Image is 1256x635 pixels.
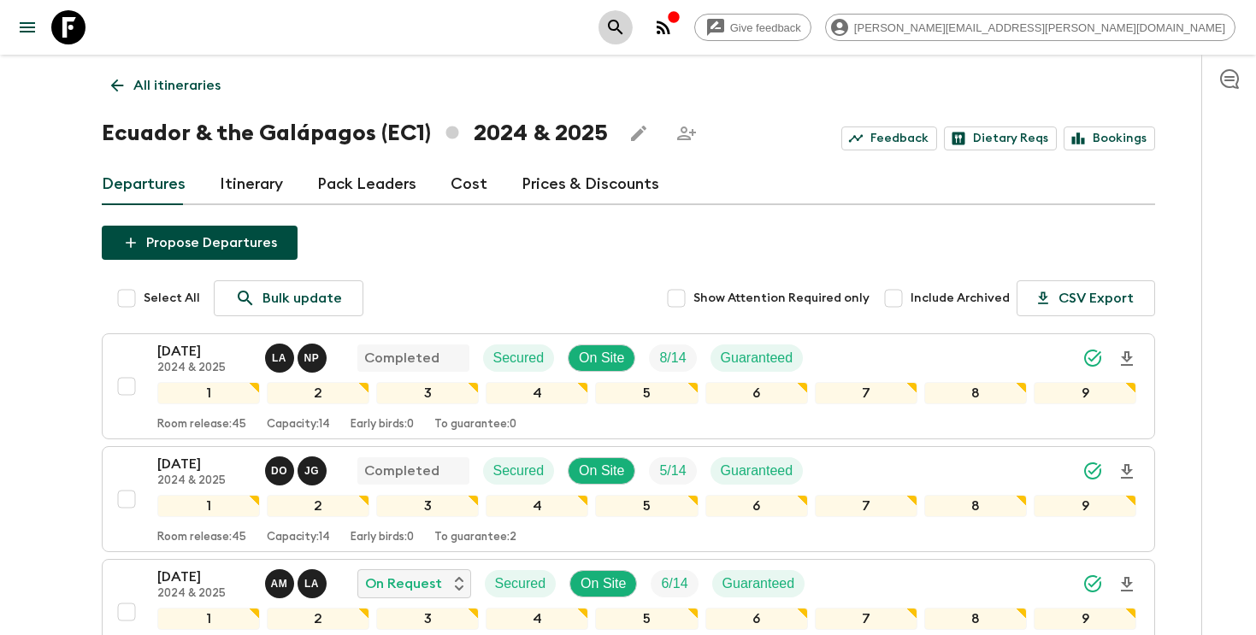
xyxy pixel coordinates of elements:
p: [DATE] [157,567,251,587]
div: On Site [568,344,635,372]
p: 8 / 14 [659,348,686,368]
a: Dietary Reqs [944,126,1057,150]
button: menu [10,10,44,44]
p: On Site [579,348,624,368]
svg: Synced Successfully [1082,461,1103,481]
div: 7 [815,495,917,517]
div: Secured [483,457,555,485]
a: Cost [451,164,487,205]
div: 6 [705,495,808,517]
button: Propose Departures [102,226,298,260]
p: To guarantee: 2 [434,531,516,544]
div: 9 [1034,608,1136,630]
p: Capacity: 14 [267,418,330,432]
div: 8 [924,382,1027,404]
div: 7 [815,608,917,630]
svg: Synced Successfully [1082,573,1103,594]
button: [DATE]2024 & 2025David Ortiz, John GarateCompletedSecuredOn SiteTrip FillGuaranteed123456789Room ... [102,446,1155,552]
p: 2024 & 2025 [157,474,251,488]
a: Itinerary [220,164,283,205]
button: AMLA [265,569,330,598]
div: [PERSON_NAME][EMAIL_ADDRESS][PERSON_NAME][DOMAIN_NAME] [825,14,1235,41]
div: 6 [705,382,808,404]
button: [DATE]2024 & 2025Luis Altamirano - Galapagos, Natalia Pesantes - MainlandCompletedSecuredOn SiteT... [102,333,1155,439]
div: Trip Fill [649,457,696,485]
p: 6 / 14 [661,573,687,594]
span: Alex Manzaba - Mainland, Luis Altamirano - Galapagos [265,574,330,588]
p: Completed [364,461,439,481]
div: 8 [924,608,1027,630]
svg: Download Onboarding [1117,574,1137,595]
p: 2024 & 2025 [157,587,251,601]
p: 5 / 14 [659,461,686,481]
span: Select All [144,290,200,307]
span: [PERSON_NAME][EMAIL_ADDRESS][PERSON_NAME][DOMAIN_NAME] [845,21,1235,34]
div: 2 [267,382,369,404]
div: 4 [486,382,588,404]
p: To guarantee: 0 [434,418,516,432]
div: 3 [376,495,479,517]
p: Guaranteed [721,461,793,481]
div: 9 [1034,382,1136,404]
span: Give feedback [721,21,811,34]
div: 4 [486,608,588,630]
p: Guaranteed [721,348,793,368]
p: L A [304,577,319,591]
button: search adventures [599,10,633,44]
div: Secured [483,344,555,372]
div: Trip Fill [651,570,698,597]
p: [DATE] [157,341,251,362]
a: Prices & Discounts [522,164,659,205]
div: Trip Fill [649,344,696,372]
a: Give feedback [694,14,811,41]
a: Bookings [1064,126,1155,150]
div: 2 [267,608,369,630]
div: 2 [267,495,369,517]
p: Secured [495,573,546,594]
span: David Ortiz, John Garate [265,462,330,475]
button: CSV Export [1017,280,1155,316]
div: On Site [569,570,637,597]
p: Secured [493,348,545,368]
svg: Download Onboarding [1117,349,1137,369]
div: 1 [157,382,260,404]
p: Room release: 45 [157,418,246,432]
span: Share this itinerary [669,116,704,150]
a: Bulk update [214,280,363,316]
a: Departures [102,164,186,205]
div: 8 [924,495,1027,517]
a: Feedback [841,126,937,150]
a: All itineraries [102,68,230,103]
div: 1 [157,495,260,517]
svg: Synced Successfully [1082,348,1103,368]
div: 3 [376,382,479,404]
a: Pack Leaders [317,164,416,205]
p: Bulk update [262,288,342,309]
p: Capacity: 14 [267,531,330,544]
div: On Site [568,457,635,485]
div: 4 [486,495,588,517]
p: On Site [579,461,624,481]
p: Early birds: 0 [351,418,414,432]
span: Luis Altamirano - Galapagos, Natalia Pesantes - Mainland [265,349,330,362]
p: A M [271,577,288,591]
div: 6 [705,608,808,630]
p: All itineraries [133,75,221,96]
div: 7 [815,382,917,404]
p: 2024 & 2025 [157,362,251,375]
p: Completed [364,348,439,368]
p: On Site [581,573,626,594]
div: 3 [376,608,479,630]
p: On Request [365,573,442,594]
p: [DATE] [157,454,251,474]
h1: Ecuador & the Galápagos (EC1) 2024 & 2025 [102,116,608,150]
div: 5 [595,495,698,517]
span: Show Attention Required only [693,290,870,307]
div: Secured [485,570,557,597]
svg: Download Onboarding [1117,462,1137,482]
div: 1 [157,608,260,630]
div: 5 [595,382,698,404]
span: Include Archived [911,290,1010,307]
div: 5 [595,608,698,630]
div: 9 [1034,495,1136,517]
